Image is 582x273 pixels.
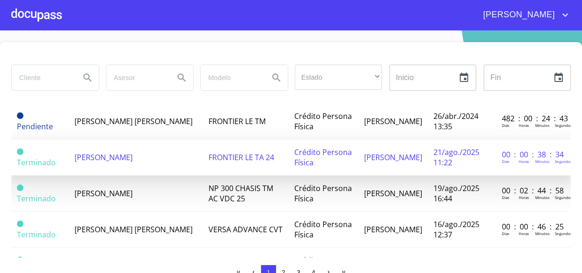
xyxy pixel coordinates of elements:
[17,121,53,132] span: Pendiente
[502,195,509,200] p: Dias
[265,66,288,89] button: Search
[75,188,133,199] span: [PERSON_NAME]
[502,149,565,160] p: 00 : 00 : 38 : 34
[295,65,382,90] div: ​
[519,159,529,164] p: Horas
[294,183,352,204] span: Crédito Persona Física
[17,184,23,191] span: Terminado
[476,7,571,22] button: account of current user
[502,113,565,124] p: 482 : 00 : 24 : 43
[17,112,23,119] span: Pendiente
[433,183,479,204] span: 19/ago./2025 16:44
[208,183,273,204] span: NP 300 CHASIS TM AC VDC 25
[75,152,133,162] span: [PERSON_NAME]
[17,257,23,263] span: Terminado
[201,65,261,90] input: search
[364,116,422,126] span: [PERSON_NAME]
[76,66,99,89] button: Search
[17,221,23,227] span: Terminado
[555,195,572,200] p: Segundos
[17,229,56,240] span: Terminado
[433,147,479,168] span: 21/ago./2025 11:22
[12,65,73,90] input: search
[502,221,565,232] p: 00 : 00 : 46 : 25
[294,111,352,132] span: Crédito Persona Física
[535,123,550,128] p: Minutos
[75,116,193,126] span: [PERSON_NAME] [PERSON_NAME]
[364,188,422,199] span: [PERSON_NAME]
[17,193,56,204] span: Terminado
[208,152,274,162] span: FRONTIER LE TA 24
[433,111,478,132] span: 26/abr./2024 13:35
[555,159,572,164] p: Segundos
[519,195,529,200] p: Horas
[294,147,352,168] span: Crédito Persona Física
[364,224,422,235] span: [PERSON_NAME]
[208,224,282,235] span: VERSA ADVANCE CVT
[208,116,265,126] span: FRONTIER LE TM
[535,231,550,236] p: Minutos
[476,7,560,22] span: [PERSON_NAME]
[433,219,479,240] span: 16/ago./2025 12:37
[502,159,509,164] p: Dias
[17,148,23,155] span: Terminado
[106,65,167,90] input: search
[502,231,509,236] p: Dias
[364,152,422,162] span: [PERSON_NAME]
[502,185,565,196] p: 00 : 02 : 44 : 58
[171,66,193,89] button: Search
[294,219,352,240] span: Crédito Persona Física
[555,231,572,236] p: Segundos
[535,195,550,200] p: Minutos
[17,157,56,168] span: Terminado
[502,123,509,128] p: Dias
[75,224,193,235] span: [PERSON_NAME] [PERSON_NAME]
[555,123,572,128] p: Segundos
[519,123,529,128] p: Horas
[535,159,550,164] p: Minutos
[519,231,529,236] p: Horas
